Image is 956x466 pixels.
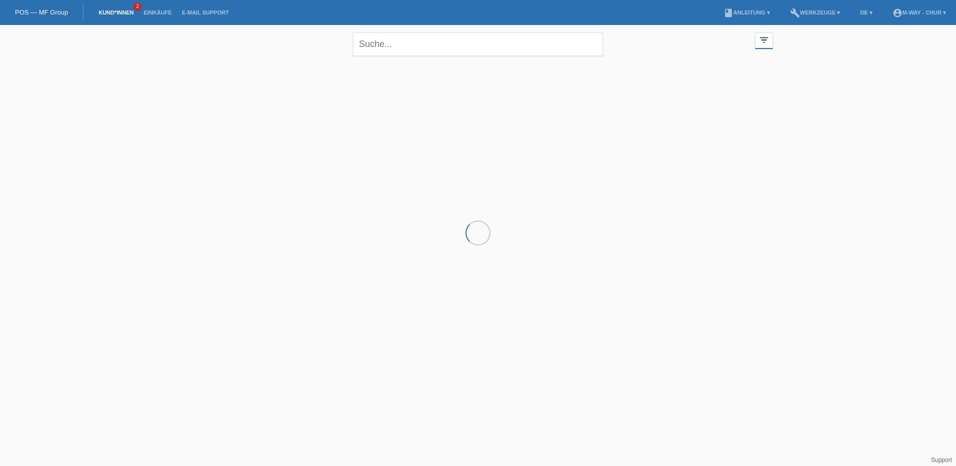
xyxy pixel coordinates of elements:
i: account_circle [892,8,902,18]
a: buildWerkzeuge ▾ [785,9,845,15]
a: DE ▾ [855,9,877,15]
input: Suche... [353,32,603,56]
a: Einkäufe [138,9,176,15]
i: filter_list [758,34,769,45]
a: POS — MF Group [15,8,68,16]
a: bookAnleitung ▾ [718,9,775,15]
i: build [790,8,800,18]
a: Kund*innen [93,9,138,15]
a: Support [931,456,952,463]
a: E-Mail Support [177,9,234,15]
span: 2 [133,2,141,11]
i: book [723,8,733,18]
a: account_circlem-way - Chur ▾ [887,9,951,15]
